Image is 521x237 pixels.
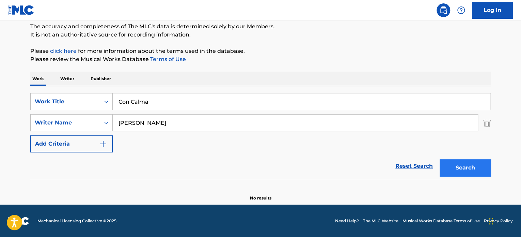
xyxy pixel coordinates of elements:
a: Reset Search [392,159,436,174]
p: Please review the Musical Works Database [30,55,491,63]
a: Terms of Use [149,56,186,62]
button: Search [440,159,491,176]
form: Search Form [30,93,491,180]
img: search [439,6,447,14]
a: Privacy Policy [484,218,513,224]
a: Log In [472,2,513,19]
a: Musical Works Database Terms of Use [402,218,480,224]
a: Need Help? [335,218,359,224]
a: Public Search [437,3,450,17]
img: Delete Criterion [483,114,491,131]
button: Add Criteria [30,135,113,152]
div: Work Title [35,98,96,106]
img: 9d2ae6d4665cec9f34b9.svg [99,140,107,148]
p: No results [250,187,271,201]
p: The accuracy and completeness of The MLC's data is determined solely by our Members. [30,23,491,31]
div: Drag [489,211,493,232]
a: The MLC Website [363,218,398,224]
span: Mechanical Licensing Collective © 2025 [37,218,116,224]
p: It is not an authoritative source for recording information. [30,31,491,39]
p: Writer [58,72,76,86]
img: logo [8,217,29,225]
iframe: Chat Widget [487,204,521,237]
div: Help [454,3,468,17]
p: Work [30,72,46,86]
div: Writer Name [35,119,96,127]
p: Please for more information about the terms used in the database. [30,47,491,55]
p: Publisher [89,72,113,86]
a: click here [50,48,77,54]
img: MLC Logo [8,5,34,15]
img: help [457,6,465,14]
